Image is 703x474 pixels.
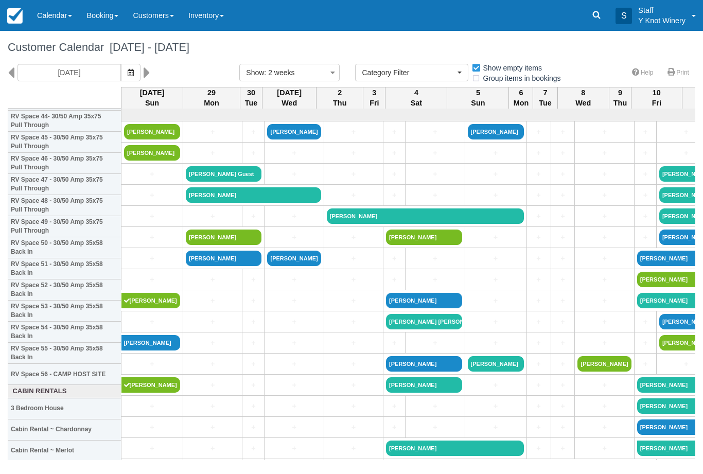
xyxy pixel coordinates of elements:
a: [PERSON_NAME] [PERSON_NAME] York [386,314,462,329]
a: + [327,422,380,433]
a: + [530,274,548,285]
a: [PERSON_NAME] [468,356,524,372]
a: + [637,359,654,370]
th: RV Space 56 - CAMP HOST SITE [8,364,121,385]
a: + [554,253,572,264]
a: + [186,317,239,327]
a: + [468,190,524,201]
label: Group items in bookings [471,71,568,86]
a: + [267,295,321,306]
th: RV Space 54 - 30/50 Amp 35x58 Back In [8,322,121,343]
a: [PERSON_NAME] Guest [186,166,261,182]
a: + [124,359,180,370]
a: + [530,253,548,264]
a: [PERSON_NAME] [468,124,524,139]
a: [PERSON_NAME] [267,251,321,266]
a: + [577,169,631,180]
a: + [267,359,321,370]
a: + [124,443,180,454]
th: 2 Thu [317,87,363,109]
a: + [267,169,321,180]
a: + [245,274,261,285]
a: + [186,422,239,433]
th: RV Space 53 - 30/50 Amp 35x58 Back In [8,301,121,322]
a: + [554,401,572,412]
a: + [245,148,261,159]
a: + [327,190,380,201]
a: [PERSON_NAME] [386,356,462,372]
a: + [468,169,524,180]
a: + [530,359,548,370]
a: + [124,422,180,433]
a: + [186,401,239,412]
a: + [267,401,321,412]
a: + [577,253,631,264]
div: S [616,8,632,24]
a: [PERSON_NAME] [121,377,181,393]
th: [DATE] Wed [262,87,317,109]
a: + [327,169,380,180]
a: + [327,359,380,370]
a: + [267,422,321,433]
a: + [245,127,261,137]
a: + [327,443,380,454]
a: + [637,169,654,180]
a: + [637,232,654,243]
a: + [530,401,548,412]
a: [PERSON_NAME] [186,251,261,266]
a: + [124,401,180,412]
a: + [554,295,572,306]
a: + [124,211,180,222]
span: Show [246,68,264,77]
a: + [637,148,654,159]
a: + [408,127,462,137]
a: + [554,274,572,285]
a: [PERSON_NAME] [124,124,180,139]
button: Category Filter [355,64,468,81]
a: [PERSON_NAME] [386,441,523,456]
a: + [554,211,572,222]
th: 3 Fri [363,87,385,109]
a: + [554,380,572,391]
th: RV Space 47 - 30/50 Amp 35x75 Pull Through [8,174,121,195]
a: + [267,380,321,391]
th: 8 Wed [557,87,609,109]
a: + [554,190,572,201]
a: + [468,422,524,433]
a: + [267,443,321,454]
a: + [245,295,261,306]
a: + [577,422,631,433]
a: + [124,169,180,180]
th: 6 Mon [509,87,533,109]
a: + [577,211,631,222]
th: RV Space 44- 30/50 Amp 35x75 Pull Through [8,111,121,132]
label: Show empty items [471,60,549,76]
a: + [554,169,572,180]
a: + [408,274,462,285]
a: + [577,274,631,285]
a: + [554,232,572,243]
a: + [245,401,261,412]
a: + [186,274,239,285]
a: + [530,295,548,306]
a: + [327,274,380,285]
a: + [186,127,239,137]
th: [DATE] Sun [121,87,183,109]
a: + [530,443,548,454]
span: : 2 weeks [264,68,294,77]
a: + [386,190,402,201]
a: + [468,232,524,243]
a: + [468,317,524,327]
th: RV Space 55 - 30/50 Amp 35x58 Back In [8,343,121,364]
a: + [124,317,180,327]
a: + [386,274,402,285]
a: + [468,148,524,159]
a: + [554,443,572,454]
a: + [468,401,524,412]
a: + [124,190,180,201]
a: + [577,232,631,243]
a: + [327,148,380,159]
a: + [530,422,548,433]
a: + [530,190,548,201]
a: + [327,232,380,243]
